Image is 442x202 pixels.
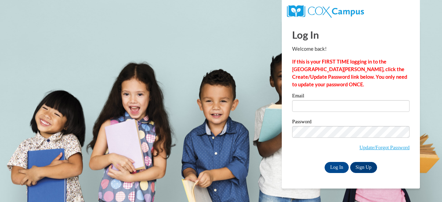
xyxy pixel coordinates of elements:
[359,145,410,150] a: Update/Forgot Password
[287,8,364,14] a: COX Campus
[350,162,377,173] a: Sign Up
[292,45,410,53] p: Welcome back!
[292,93,410,100] label: Email
[292,59,407,87] strong: If this is your FIRST TIME logging in to the [GEOGRAPHIC_DATA][PERSON_NAME], click the Create/Upd...
[292,119,410,126] label: Password
[292,28,410,42] h1: Log In
[325,162,349,173] input: Log In
[287,5,364,18] img: COX Campus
